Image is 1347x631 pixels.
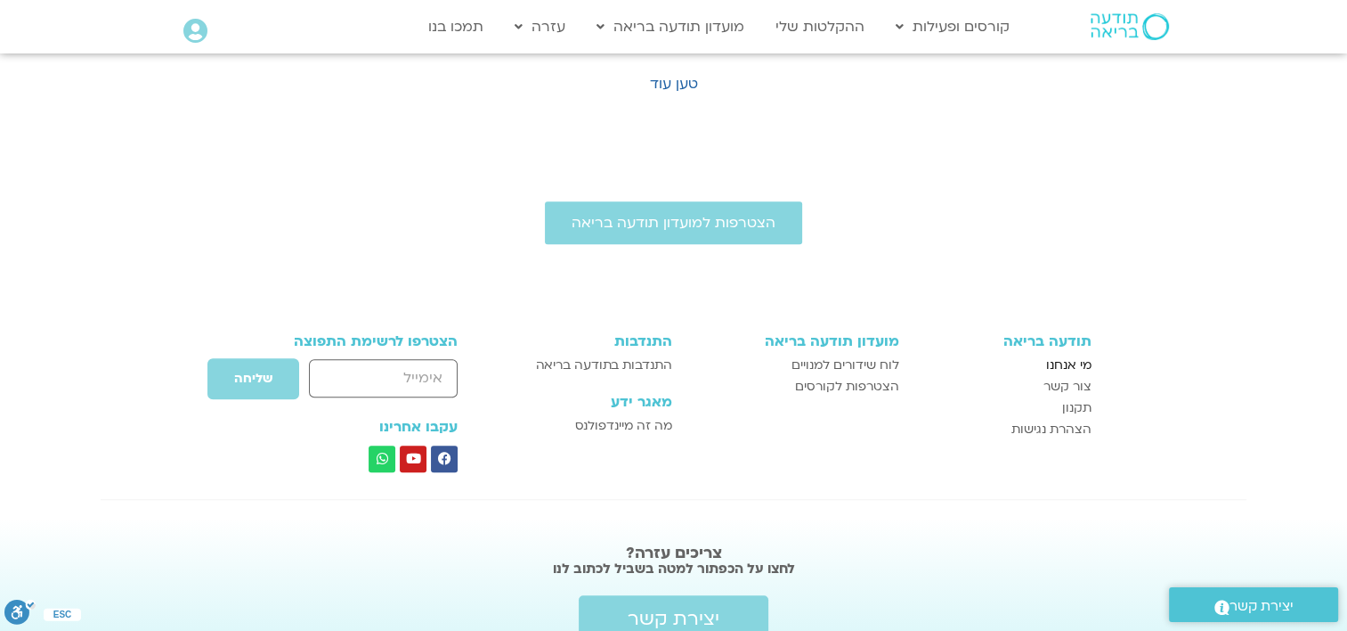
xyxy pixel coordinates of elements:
[1046,355,1091,376] span: מי אנחנו
[507,355,671,376] a: התנדבות בתודעה בריאה
[256,333,458,349] h3: הצטרפו לרשימת התפוצה
[690,376,899,397] a: הצטרפות לקורסים
[210,545,1137,562] h2: צריכים עזרה?
[588,10,753,44] a: מועדון תודעה בריאה
[507,394,671,410] h3: מאגר ידע
[419,10,492,44] a: תמכו בנו
[1229,594,1294,619] span: יצירת קשר
[572,215,775,231] span: הצטרפות למועדון תודעה בריאה
[917,397,1091,419] a: תקנון
[791,355,899,376] span: לוח שידורים למנויים
[309,359,458,397] input: אימייל
[545,201,802,244] a: הצטרפות למועדון תודעה בריאה
[207,357,300,400] button: שליחה
[1091,13,1169,40] img: תודעה בריאה
[917,355,1091,376] a: מי אנחנו
[234,372,272,386] span: שליחה
[650,74,698,94] a: טען עוד
[575,415,672,437] span: מה זה מיינדפולנס
[536,355,672,376] span: התנדבות בתודעה בריאה
[917,419,1091,440] a: הצהרת נגישות
[767,10,873,44] a: ההקלטות שלי
[1169,587,1338,622] a: יצירת קשר
[507,415,671,437] a: מה זה מיינדפולנס
[795,376,899,397] span: הצטרפות לקורסים
[1043,376,1091,397] span: צור קשר
[256,419,458,435] h3: עקבו אחרינו
[507,333,671,349] h3: התנדבות
[628,609,719,630] span: יצירת קשר
[506,10,574,44] a: עזרה
[917,333,1091,349] h3: תודעה בריאה
[1062,397,1091,419] span: תקנון
[887,10,1018,44] a: קורסים ופעילות
[256,357,458,409] form: טופס חדש
[210,560,1137,578] h2: לחצו על הכפתור למטה בשביל לכתוב לנו
[690,355,899,376] a: לוח שידורים למנויים
[917,376,1091,397] a: צור קשר
[690,333,899,349] h3: מועדון תודעה בריאה
[1011,419,1091,440] span: הצהרת נגישות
